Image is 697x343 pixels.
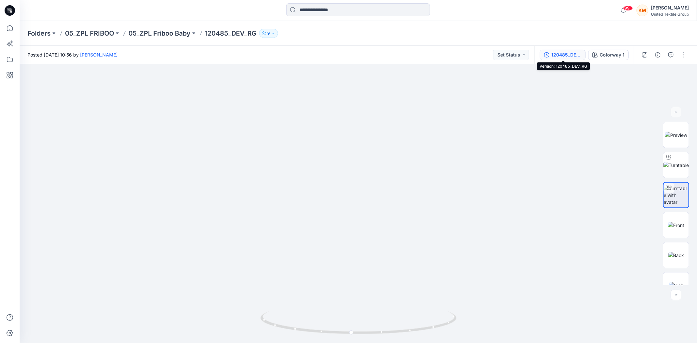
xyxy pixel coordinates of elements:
img: Turntable with avatar [664,185,689,205]
button: 120485_DEV_RG [540,50,586,60]
span: 99+ [623,6,633,11]
p: 9 [267,30,270,37]
div: KM [637,5,648,16]
div: United Textile Group [651,12,689,17]
div: 120485_DEV_RG [551,51,581,58]
img: Preview [665,132,687,139]
a: 05_ZPL FRIBOO [65,29,114,38]
span: Posted [DATE] 10:56 by [27,51,118,58]
div: Colorway 1 [600,51,624,58]
img: Back [668,252,684,259]
div: [PERSON_NAME] [651,4,689,12]
button: 9 [259,29,278,38]
img: Front [668,222,684,229]
p: 120485_DEV_RG [205,29,257,38]
button: Details [653,50,663,60]
a: Folders [27,29,51,38]
img: tech [669,282,684,289]
a: [PERSON_NAME] [80,52,118,57]
a: 05_ZPL Friboo Baby [128,29,191,38]
button: Colorway 1 [588,50,629,60]
img: Turntable [663,162,689,169]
